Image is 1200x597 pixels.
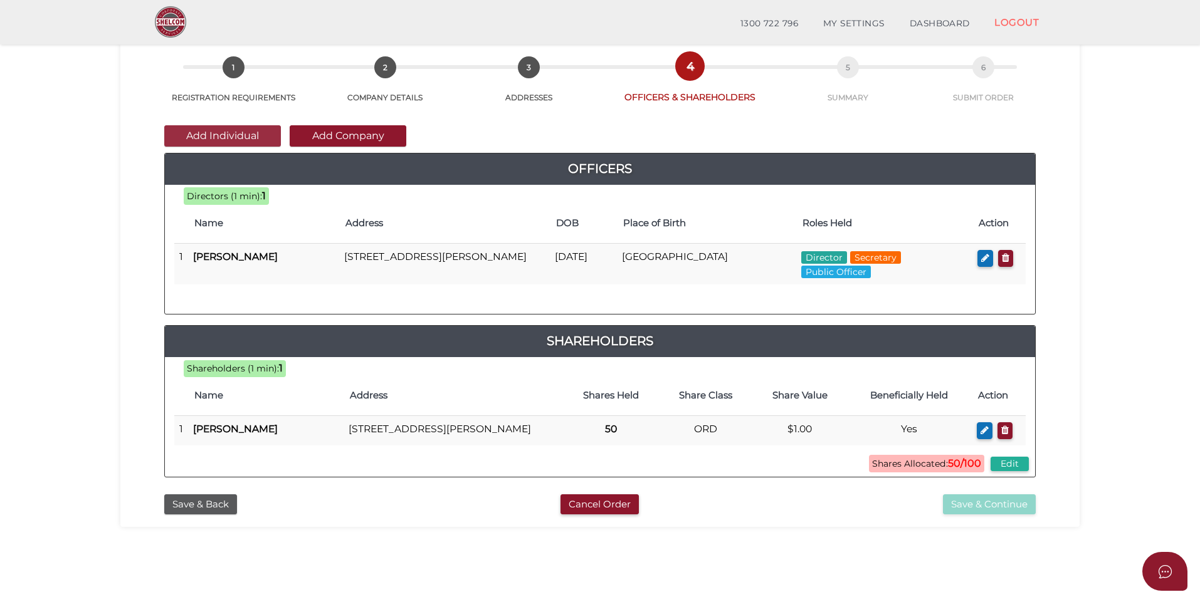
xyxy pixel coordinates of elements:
span: 6 [972,56,994,78]
span: 3 [518,56,540,78]
a: LOGOUT [982,9,1051,35]
td: Yes [847,416,972,445]
button: Add Individual [164,125,281,147]
a: MY SETTINGS [811,11,897,36]
span: 1 [223,56,245,78]
a: 3ADDRESSES [456,70,603,103]
span: Secretary [850,251,901,264]
h4: Roles Held [803,218,966,229]
td: $1.00 [753,416,847,445]
span: 4 [679,55,701,77]
button: Save & Back [164,494,237,515]
b: 1 [279,362,283,374]
h4: Share Class [665,390,746,401]
td: [STREET_ADDRESS][PERSON_NAME] [339,244,550,284]
b: [PERSON_NAME] [193,251,278,262]
a: 5SUMMARY [777,70,918,103]
b: [PERSON_NAME] [193,423,278,435]
a: Shareholders [165,331,1035,351]
b: 50/100 [948,457,981,469]
h4: Shares Held [569,390,652,401]
h4: Action [978,390,1019,401]
a: 4OFFICERS & SHAREHOLDERS [603,69,777,103]
h4: Action [979,218,1019,229]
h4: Name [194,218,333,229]
h4: Address [350,390,557,401]
b: 50 [605,423,617,435]
a: 2COMPANY DETAILS [315,70,455,103]
span: Public Officer [801,266,871,278]
a: DASHBOARD [897,11,982,36]
td: [STREET_ADDRESS][PERSON_NAME] [344,416,563,445]
h4: Share Value [759,390,841,401]
a: 6SUBMIT ORDER [918,70,1048,103]
span: Shares Allocated: [869,455,984,472]
td: [DATE] [550,244,617,284]
a: Officers [165,158,1035,179]
a: 1REGISTRATION REQUIREMENTS [152,70,315,103]
button: Add Company [290,125,406,147]
a: 1300 722 796 [728,11,811,36]
td: ORD [658,416,752,445]
h4: Place of Birth [623,218,791,229]
span: 2 [374,56,396,78]
button: Save & Continue [943,494,1036,515]
span: Directors (1 min): [187,190,262,202]
button: Open asap [1142,552,1187,591]
h4: Beneficially Held [853,390,966,401]
td: 1 [174,416,188,445]
td: [GEOGRAPHIC_DATA] [617,244,797,284]
h4: Name [194,390,337,401]
span: Director [801,251,847,264]
span: 5 [837,56,859,78]
h4: DOB [556,218,611,229]
b: 1 [262,190,266,202]
button: Cancel Order [561,494,639,515]
button: Edit [991,457,1029,471]
td: 1 [174,244,188,284]
span: Shareholders (1 min): [187,363,279,374]
h4: Address [345,218,544,229]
